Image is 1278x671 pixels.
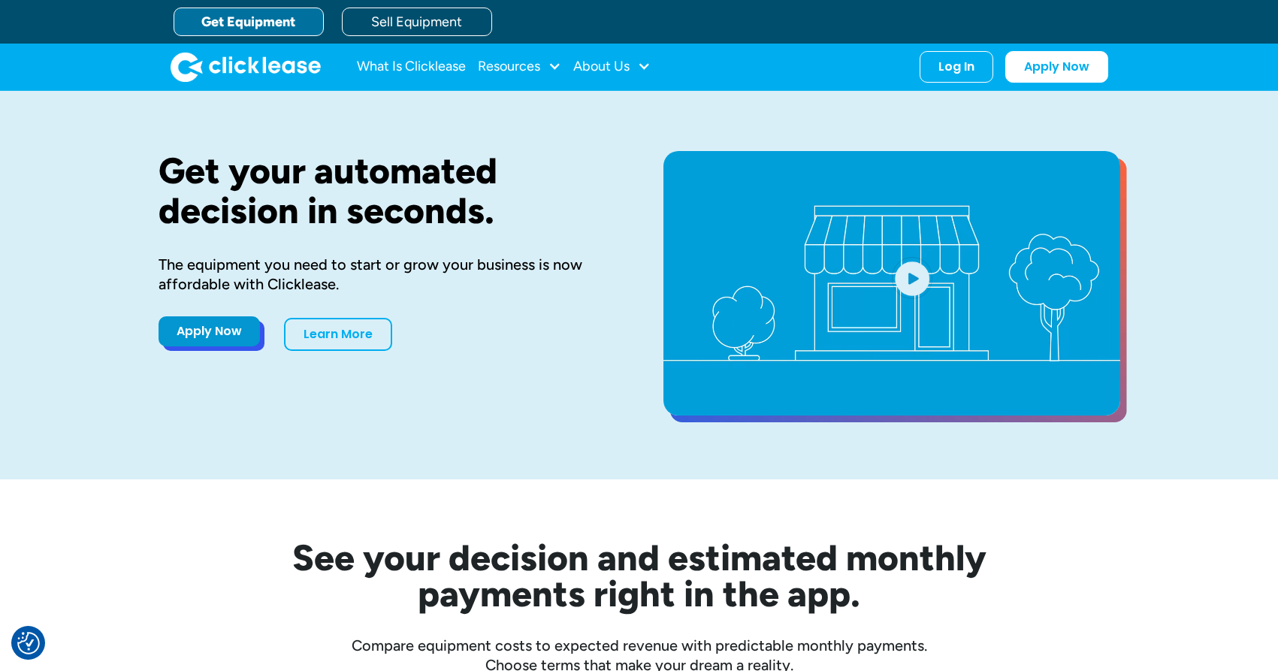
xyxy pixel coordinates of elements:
a: Get Equipment [174,8,324,36]
a: open lightbox [663,151,1120,416]
a: What Is Clicklease [357,52,466,82]
a: Apply Now [159,316,260,346]
div: Log In [938,59,974,74]
img: Blue play button logo on a light blue circular background [892,257,932,299]
img: Revisit consent button [17,632,40,654]
a: Apply Now [1005,51,1108,83]
a: home [171,52,321,82]
div: About Us [573,52,651,82]
div: The equipment you need to start or grow your business is now affordable with Clicklease. [159,255,615,294]
a: Learn More [284,318,392,351]
a: Sell Equipment [342,8,492,36]
button: Consent Preferences [17,632,40,654]
div: Resources [478,52,561,82]
h2: See your decision and estimated monthly payments right in the app. [219,540,1060,612]
h1: Get your automated decision in seconds. [159,151,615,231]
img: Clicklease logo [171,52,321,82]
